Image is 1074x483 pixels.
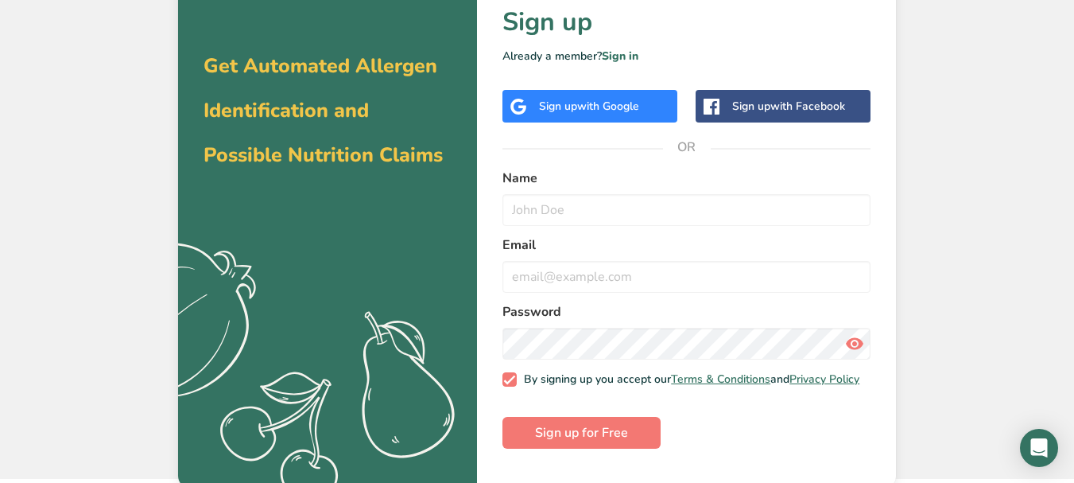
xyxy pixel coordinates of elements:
[602,49,638,64] a: Sign in
[539,98,639,115] div: Sign up
[671,372,770,387] a: Terms & Conditions
[204,53,443,169] span: Get Automated Allergen Identification and Possible Nutrition Claims
[502,169,870,188] label: Name
[770,99,845,114] span: with Facebook
[789,372,859,387] a: Privacy Policy
[502,302,870,321] label: Password
[502,417,661,449] button: Sign up for Free
[517,372,860,387] span: By signing up you accept our and
[502,236,870,255] label: Email
[502,261,870,293] input: email@example.com
[502,194,870,226] input: John Doe
[502,3,870,41] h1: Sign up
[663,123,711,171] span: OR
[577,99,639,114] span: with Google
[502,48,870,64] p: Already a member?
[1020,429,1058,467] div: Open Intercom Messenger
[535,423,628,442] span: Sign up for Free
[732,98,845,115] div: Sign up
